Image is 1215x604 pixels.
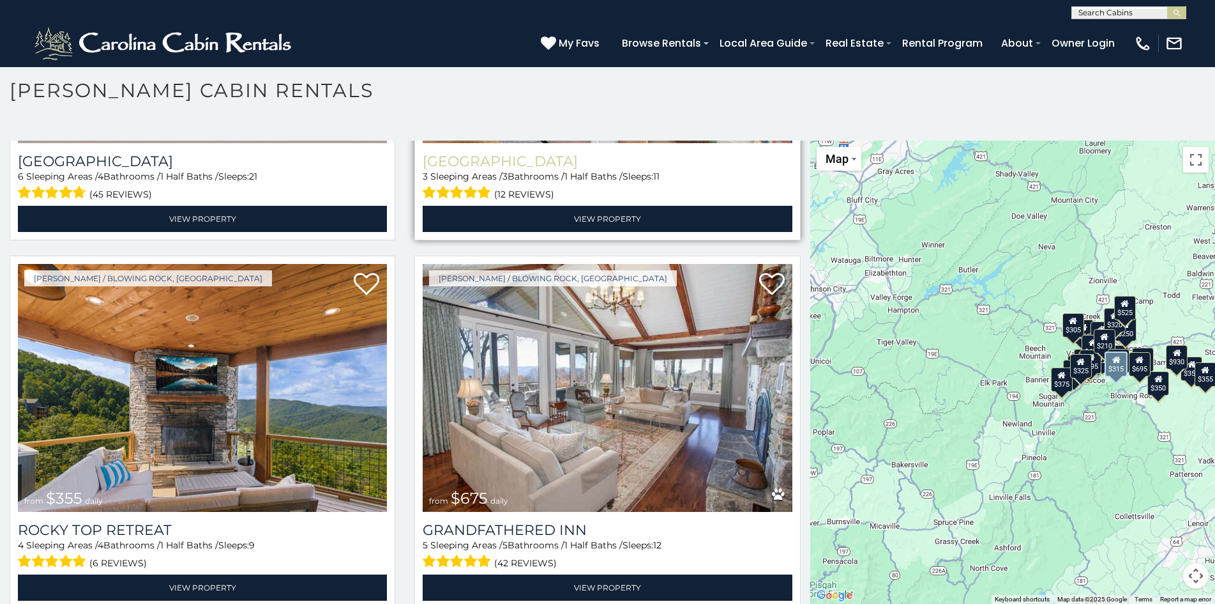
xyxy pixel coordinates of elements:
[18,153,387,170] a: [GEOGRAPHIC_DATA]
[1090,321,1112,346] div: $565
[1082,335,1103,359] div: $410
[1093,329,1115,353] div: $210
[423,264,792,511] a: Grandfathered Inn from $675 daily
[98,171,103,182] span: 4
[896,32,989,54] a: Rental Program
[1051,368,1073,392] div: $375
[1183,147,1209,173] button: Toggle fullscreen view
[423,264,792,511] img: Grandfathered Inn
[1147,371,1169,395] div: $350
[18,539,24,551] span: 4
[1070,353,1092,378] div: $325
[1108,348,1129,373] div: $675
[653,171,660,182] span: 11
[541,35,603,52] a: My Favs
[1080,349,1101,373] div: $395
[826,152,849,166] span: Map
[160,171,218,182] span: 1 Half Baths /
[819,32,890,54] a: Real Estate
[423,170,792,203] div: Sleeping Areas / Bathrooms / Sleeps:
[653,539,661,551] span: 12
[813,587,856,604] a: Open this area in Google Maps (opens a new window)
[813,587,856,604] img: Google
[1135,596,1152,603] a: Terms
[817,147,861,171] button: Change map style
[89,186,152,203] span: (45 reviews)
[1165,35,1183,52] img: mail-regular-white.png
[1129,352,1151,376] div: $695
[98,539,103,551] span: 4
[423,206,792,232] a: View Property
[494,186,554,203] span: (12 reviews)
[995,32,1039,54] a: About
[502,539,508,551] span: 5
[423,539,428,551] span: 5
[1103,307,1125,332] div: $320
[18,153,387,170] h3: Wildlife Manor
[429,496,448,506] span: from
[559,35,600,51] span: My Favs
[490,496,508,506] span: daily
[451,489,488,507] span: $675
[18,539,387,571] div: Sleeping Areas / Bathrooms / Sleeps:
[1106,345,1128,369] div: $395
[502,171,508,182] span: 3
[494,555,557,571] span: (42 reviews)
[423,539,792,571] div: Sleeping Areas / Bathrooms / Sleeps:
[160,539,218,551] span: 1 Half Baths /
[249,539,255,551] span: 9
[423,153,792,170] h3: Chimney Island
[24,270,272,286] a: [PERSON_NAME] / Blowing Rock, [GEOGRAPHIC_DATA]
[24,496,43,506] span: from
[995,595,1050,604] button: Keyboard shortcuts
[564,171,623,182] span: 1 Half Baths /
[564,539,623,551] span: 1 Half Baths /
[615,32,707,54] a: Browse Rentals
[1092,344,1113,368] div: $225
[1063,360,1085,384] div: $330
[18,171,24,182] span: 6
[1183,563,1209,589] button: Map camera controls
[1181,356,1202,380] div: $355
[18,264,387,511] a: Rocky Top Retreat from $355 daily
[713,32,813,54] a: Local Area Guide
[1114,295,1136,320] div: $525
[18,206,387,232] a: View Property
[46,489,82,507] span: $355
[423,575,792,601] a: View Property
[18,575,387,601] a: View Property
[85,496,103,506] span: daily
[1115,317,1136,341] div: $250
[759,272,785,298] a: Add to favorites
[18,522,387,539] a: Rocky Top Retreat
[89,555,147,571] span: (6 reviews)
[18,264,387,511] img: Rocky Top Retreat
[354,272,379,298] a: Add to favorites
[1134,35,1152,52] img: phone-regular-white.png
[1045,32,1121,54] a: Owner Login
[32,24,297,63] img: White-1-2.png
[423,153,792,170] a: [GEOGRAPHIC_DATA]
[423,522,792,539] a: Grandfathered Inn
[423,171,428,182] span: 3
[1057,596,1127,603] span: Map data ©2025 Google
[18,170,387,203] div: Sleeping Areas / Bathrooms / Sleeps:
[1166,345,1188,369] div: $930
[1131,347,1153,371] div: $380
[1160,596,1211,603] a: Report a map error
[429,270,677,286] a: [PERSON_NAME] / Blowing Rock, [GEOGRAPHIC_DATA]
[1062,313,1084,337] div: $305
[1105,351,1128,376] div: $315
[249,171,257,182] span: 21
